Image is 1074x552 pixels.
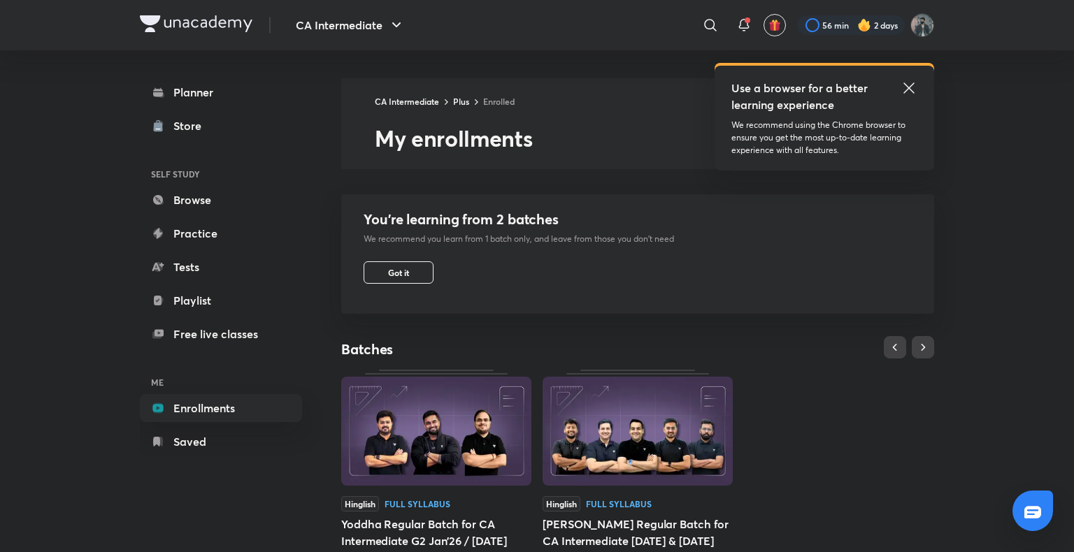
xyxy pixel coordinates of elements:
[543,496,580,511] span: Hinglish
[857,18,871,32] img: streak
[483,96,515,107] a: Enrolled
[140,370,302,394] h6: ME
[375,96,439,107] a: CA Intermediate
[140,286,302,314] a: Playlist
[140,394,302,422] a: Enrollments
[364,211,674,228] h4: You’re learning from 2 batches
[731,80,871,113] h5: Use a browser for a better learning experience
[341,516,531,549] div: Yoddha Regular Batch for CA Intermediate G2 Jan'26 / [DATE]
[140,219,302,247] a: Practice
[385,500,450,508] div: Full Syllabus
[764,14,786,36] button: avatar
[287,11,413,39] button: CA Intermediate
[910,13,934,37] img: Harsh Raj
[140,428,302,456] a: Saved
[543,377,733,486] img: Thumbnail
[388,267,409,278] span: Got it
[768,19,781,31] img: avatar
[140,15,252,36] a: Company Logo
[140,162,302,186] h6: SELF STUDY
[543,516,733,549] div: [PERSON_NAME] Regular Batch for CA Intermediate [DATE] & [DATE]
[375,124,934,152] h2: My enrollments
[140,320,302,348] a: Free live classes
[364,261,434,284] button: Got it
[855,194,934,314] img: batch
[586,500,652,508] div: Full Syllabus
[173,117,210,134] div: Store
[140,186,302,214] a: Browse
[731,119,917,157] p: We recommend using the Chrome browser to ensure you get the most up-to-date learning experience w...
[341,496,379,511] span: Hinglish
[341,340,638,358] h4: Batches
[140,112,302,140] a: Store
[341,377,531,486] img: Thumbnail
[140,78,302,106] a: Planner
[453,96,469,107] a: Plus
[140,15,252,32] img: Company Logo
[364,233,674,245] p: We recommend you learn from 1 batch only, and leave from those you don’t need
[140,253,302,281] a: Tests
